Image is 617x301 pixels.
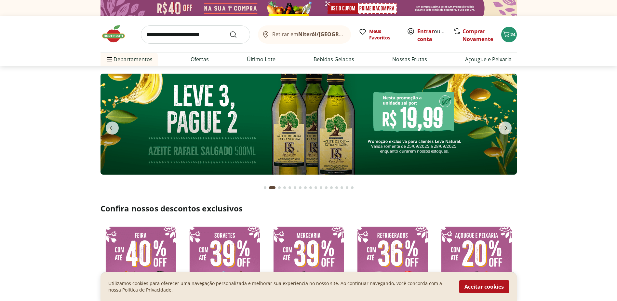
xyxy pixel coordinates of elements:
a: Comprar Novamente [463,28,493,43]
button: Menu [106,51,114,67]
button: Go to page 1 from fs-carousel [262,180,268,195]
span: Departamentos [106,51,153,67]
button: Go to page 4 from fs-carousel [282,180,287,195]
button: Go to page 10 from fs-carousel [313,180,318,195]
a: Meus Favoritos [359,28,399,41]
a: Bebidas Geladas [314,55,354,63]
button: Go to page 12 from fs-carousel [324,180,329,195]
button: Carrinho [501,27,517,42]
button: Go to page 9 from fs-carousel [308,180,313,195]
a: Açougue e Peixaria [465,55,512,63]
button: Submit Search [229,31,245,38]
button: Go to page 16 from fs-carousel [344,180,350,195]
input: search [141,25,250,44]
button: Go to page 8 from fs-carousel [303,180,308,195]
button: Go to page 14 from fs-carousel [334,180,339,195]
button: Current page from fs-carousel [268,180,277,195]
span: Retirar em [272,31,344,37]
button: Go to page 15 from fs-carousel [339,180,344,195]
button: Go to page 3 from fs-carousel [277,180,282,195]
button: Go to page 7 from fs-carousel [298,180,303,195]
img: aziete [101,74,517,175]
button: Aceitar cookies [459,280,509,293]
h2: Confira nossos descontos exclusivos [101,203,517,214]
button: Go to page 5 from fs-carousel [287,180,292,195]
button: Go to page 13 from fs-carousel [329,180,334,195]
button: next [493,122,517,135]
button: Go to page 17 from fs-carousel [350,180,355,195]
button: Go to page 6 from fs-carousel [292,180,298,195]
a: Entrar [417,28,434,35]
a: Ofertas [191,55,209,63]
img: Hortifruti [101,24,133,44]
span: Meus Favoritos [369,28,399,41]
a: Último Lote [247,55,275,63]
a: Nossas Frutas [392,55,427,63]
span: 24 [510,31,516,37]
button: Retirar emNiterói/[GEOGRAPHIC_DATA] [258,25,351,44]
span: ou [417,27,446,43]
button: Go to page 11 from fs-carousel [318,180,324,195]
b: Niterói/[GEOGRAPHIC_DATA] [298,31,372,38]
a: Criar conta [417,28,453,43]
p: Utilizamos cookies para oferecer uma navegação personalizada e melhorar sua experiencia no nosso ... [108,280,451,293]
button: previous [101,122,124,135]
